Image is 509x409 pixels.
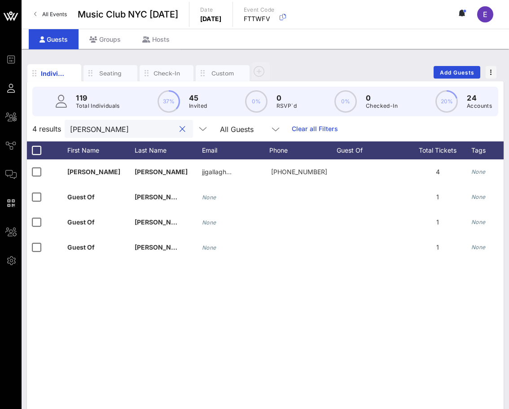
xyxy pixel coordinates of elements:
div: All Guests [220,125,254,133]
div: All Guests [215,120,286,138]
span: Add Guests [439,69,475,76]
span: [PERSON_NAME] [135,218,188,226]
span: [PERSON_NAME] [67,168,120,176]
i: None [202,219,216,226]
div: Individuals [41,69,68,78]
button: Add Guests [434,66,480,79]
span: Music Club NYC [DATE] [78,8,178,21]
p: jjgallagh… [202,159,232,185]
div: E [477,6,493,22]
span: Guest Of [67,243,95,251]
div: Last Name [135,141,202,159]
i: None [471,168,486,175]
p: Event Code [244,5,275,14]
p: RSVP`d [276,101,297,110]
div: 1 [404,210,471,235]
p: 45 [189,92,207,103]
div: Email [202,141,269,159]
div: 1 [404,235,471,260]
span: +12037221932 [271,168,327,176]
div: Total Tickets [404,141,471,159]
i: None [471,219,486,225]
span: [PERSON_NAME] [135,243,188,251]
span: Guest Of [67,193,95,201]
i: None [202,244,216,251]
div: Check-In [153,69,180,78]
div: Hosts [132,29,180,49]
div: First Name [67,141,135,159]
p: 24 [467,92,492,103]
p: Total Individuals [76,101,120,110]
a: All Events [29,7,72,22]
p: [DATE] [200,14,222,23]
div: Guest Of [337,141,404,159]
p: Accounts [467,101,492,110]
div: Phone [269,141,337,159]
span: E [483,10,487,19]
div: Guests [29,29,79,49]
p: FTTWFV [244,14,275,23]
p: Date [200,5,222,14]
p: Invited [189,101,207,110]
span: [PERSON_NAME] [135,168,188,176]
i: None [471,244,486,251]
span: [PERSON_NAME] [135,193,188,201]
span: Guest Of [67,218,95,226]
div: Seating [97,69,124,78]
button: clear icon [180,125,185,134]
a: Clear all Filters [292,124,338,134]
div: Groups [79,29,132,49]
p: 0 [366,92,398,103]
div: 1 [404,185,471,210]
i: None [202,194,216,201]
i: None [471,194,486,200]
p: 0 [276,92,297,103]
div: Custom [209,69,236,78]
p: 119 [76,92,120,103]
span: All Events [42,11,67,18]
span: 4 results [32,123,61,134]
div: 4 [404,159,471,185]
p: Checked-In [366,101,398,110]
